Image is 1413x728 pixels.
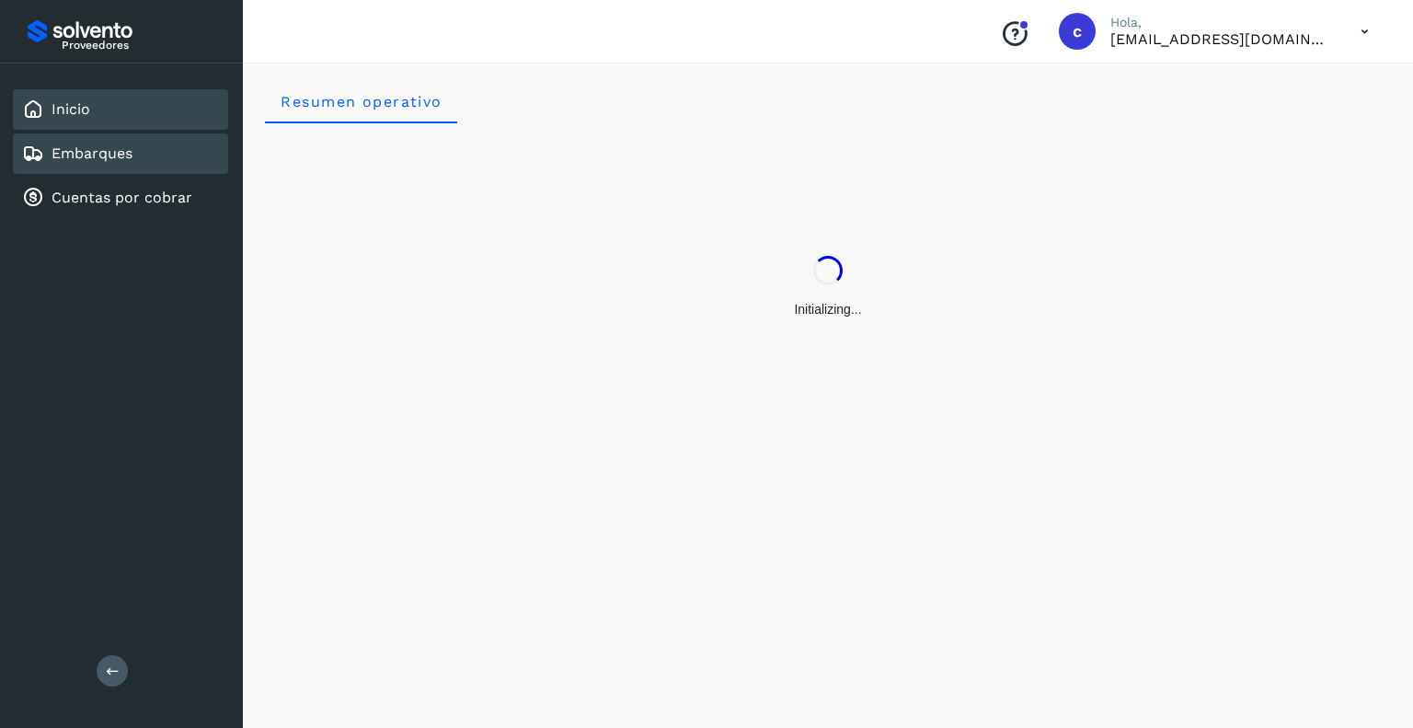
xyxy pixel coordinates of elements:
[52,189,192,206] a: Cuentas por cobrar
[13,89,228,130] div: Inicio
[13,178,228,218] div: Cuentas por cobrar
[1110,15,1331,30] p: Hola,
[52,100,90,118] a: Inicio
[1110,30,1331,48] p: comercializacion@a3vlogistics.com
[52,144,132,162] a: Embarques
[280,93,442,110] span: Resumen operativo
[13,133,228,174] div: Embarques
[62,39,221,52] p: Proveedores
